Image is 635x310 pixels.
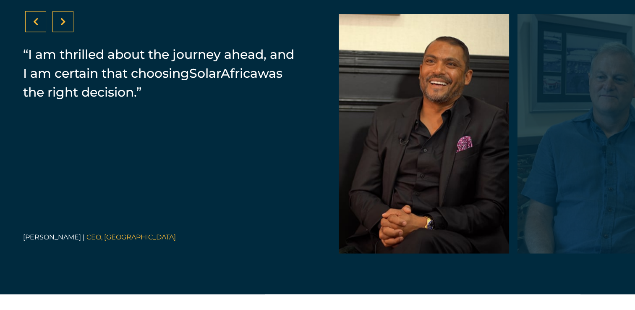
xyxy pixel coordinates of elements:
[86,233,176,241] span: CEO, [GEOGRAPHIC_DATA]
[23,233,85,241] span: [PERSON_NAME] |
[23,47,28,62] span: “
[136,84,141,100] span: ”
[189,66,258,81] span: SolarAfrica
[23,47,294,81] span: I am thrilled about the journey ahead, and I am certain that choosing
